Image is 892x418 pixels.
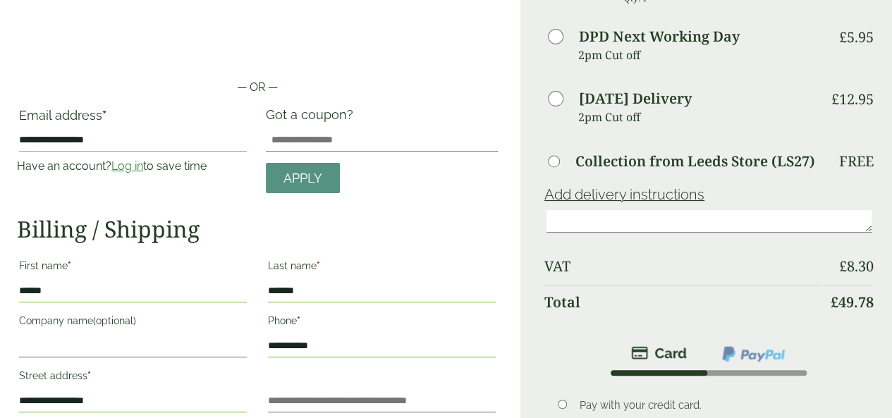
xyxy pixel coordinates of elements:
img: ppcp-gateway.png [721,345,786,363]
label: DPD Next Working Day [579,30,740,44]
p: — OR — [17,79,498,96]
span: (optional) [93,315,136,326]
h2: Billing / Shipping [17,216,498,242]
bdi: 12.95 [831,90,874,109]
a: Apply [266,163,340,193]
abbr: required [87,370,91,381]
bdi: 5.95 [839,27,874,47]
th: Total [544,285,821,319]
img: stripe.png [631,345,687,362]
abbr: required [68,260,71,271]
p: Pay with your credit card. [580,398,854,413]
iframe: Secure payment button frame [17,34,498,62]
label: Got a coupon? [266,107,359,129]
label: Last name [268,256,496,280]
span: £ [839,257,847,276]
span: £ [831,293,838,312]
a: Add delivery instructions [544,186,704,203]
abbr: required [297,315,300,326]
label: Email address [19,109,247,129]
span: £ [839,27,847,47]
span: Apply [283,171,322,186]
label: Phone [268,311,496,335]
label: Street address [19,366,247,390]
p: 2pm Cut off [578,44,821,66]
p: 2pm Cut off [578,106,821,128]
bdi: 8.30 [839,257,874,276]
abbr: required [102,108,106,123]
a: Log in [111,159,143,173]
th: VAT [544,250,821,283]
label: [DATE] Delivery [579,92,692,106]
bdi: 49.78 [831,293,874,312]
label: First name [19,256,247,280]
label: Collection from Leeds Store (LS27) [575,154,815,168]
span: £ [831,90,839,109]
abbr: required [317,260,320,271]
label: Company name [19,311,247,335]
p: Have an account? to save time [17,158,249,175]
p: Free [839,153,874,170]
